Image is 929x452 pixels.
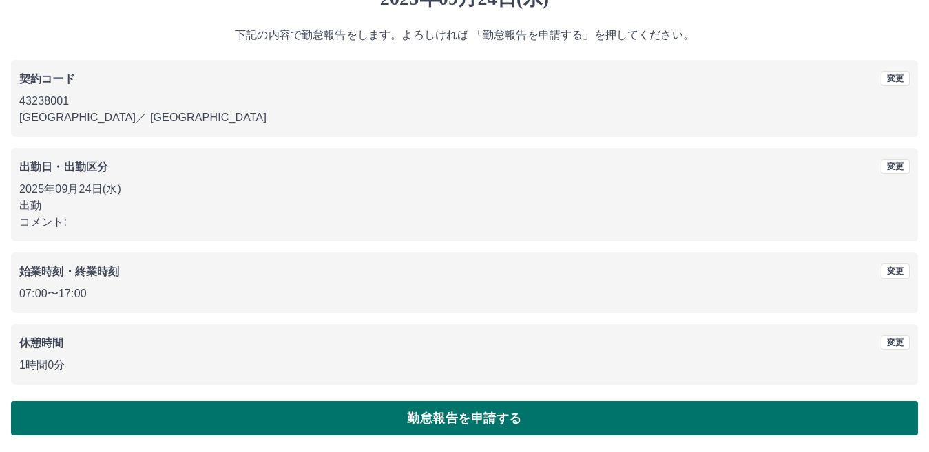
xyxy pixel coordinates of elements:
[19,266,119,277] b: 始業時刻・終業時刻
[19,109,910,126] p: [GEOGRAPHIC_DATA] ／ [GEOGRAPHIC_DATA]
[19,93,910,109] p: 43238001
[881,335,910,350] button: 変更
[881,159,910,174] button: 変更
[19,197,910,214] p: 出勤
[11,27,918,43] p: 下記の内容で勤怠報告をします。よろしければ 「勤怠報告を申請する」を押してください。
[19,337,64,349] b: 休憩時間
[881,263,910,279] button: 変更
[19,286,910,302] p: 07:00 〜 17:00
[19,181,910,197] p: 2025年09月24日(水)
[881,71,910,86] button: 変更
[19,161,108,173] b: 出勤日・出勤区分
[19,214,910,230] p: コメント:
[19,357,910,374] p: 1時間0分
[19,73,75,85] b: 契約コード
[11,401,918,435] button: 勤怠報告を申請する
